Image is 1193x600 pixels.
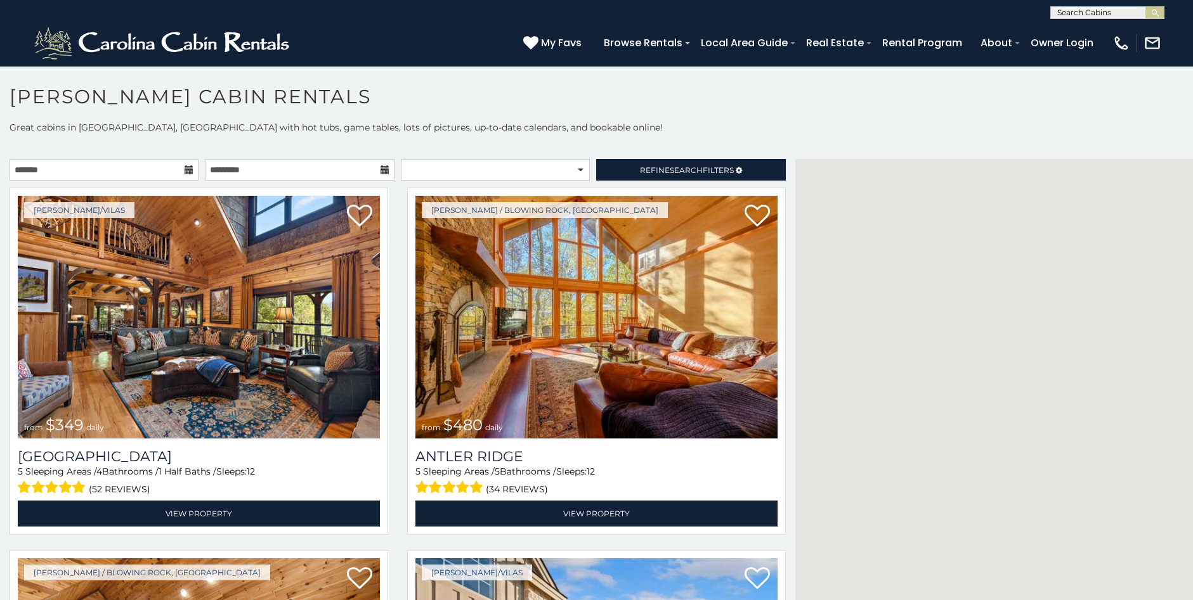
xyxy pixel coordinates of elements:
span: daily [86,423,104,432]
span: 5 [18,466,23,477]
a: [PERSON_NAME] / Blowing Rock, [GEOGRAPHIC_DATA] [422,202,668,218]
span: (34 reviews) [486,481,548,497]
a: from $480 daily [415,196,778,438]
a: Add to favorites [347,203,372,230]
span: 5 [495,466,500,477]
a: View Property [18,501,380,527]
a: [PERSON_NAME]/Vilas [422,565,532,580]
a: Browse Rentals [597,32,689,54]
a: Local Area Guide [694,32,794,54]
img: White-1-2.png [32,24,295,62]
div: Sleeping Areas / Bathrooms / Sleeps: [18,465,380,497]
a: [PERSON_NAME] / Blowing Rock, [GEOGRAPHIC_DATA] [24,565,270,580]
span: from [24,423,43,432]
a: [GEOGRAPHIC_DATA] [18,448,380,465]
img: mail-regular-white.png [1144,34,1161,52]
a: Rental Program [876,32,968,54]
a: My Favs [523,35,585,51]
a: RefineSearchFilters [596,159,785,181]
span: Refine Filters [640,165,734,175]
span: (52 reviews) [89,481,150,497]
a: Antler Ridge [415,448,778,465]
span: from [422,423,441,432]
a: Add to favorites [347,566,372,592]
a: Add to favorites [745,566,770,592]
img: 1759438208_thumbnail.jpeg [18,196,380,438]
a: View Property [415,501,778,527]
span: Search [670,165,703,175]
span: 12 [247,466,255,477]
span: $480 [443,416,483,434]
span: 12 [587,466,595,477]
a: [PERSON_NAME]/Vilas [24,202,134,218]
span: 5 [415,466,420,477]
a: from $349 daily [18,196,380,438]
span: 1 Half Baths / [159,466,216,477]
a: About [974,32,1019,54]
img: phone-regular-white.png [1112,34,1130,52]
a: Real Estate [800,32,870,54]
h3: Diamond Creek Lodge [18,448,380,465]
span: $349 [46,416,84,434]
span: My Favs [541,35,582,51]
span: 4 [96,466,102,477]
a: Add to favorites [745,203,770,230]
span: daily [485,423,503,432]
a: Owner Login [1024,32,1100,54]
img: 1714397585_thumbnail.jpeg [415,196,778,438]
div: Sleeping Areas / Bathrooms / Sleeps: [415,465,778,497]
